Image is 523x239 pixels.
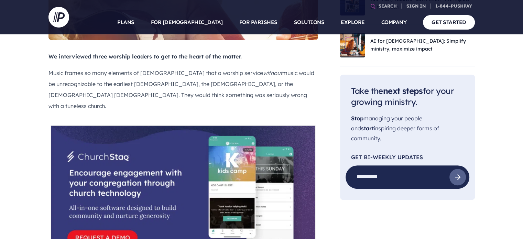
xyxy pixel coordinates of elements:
[48,67,318,111] p: Music frames so many elements of [DEMOGRAPHIC_DATA] that a worship service music would be unrecog...
[383,86,423,96] span: next steps
[361,125,374,132] span: start
[351,113,464,143] p: managing your people and inspiring deeper forms of community.
[370,38,466,52] a: AI for [DEMOGRAPHIC_DATA]: Simplify ministry, maximize impact
[351,86,454,107] span: Take the for your growing ministry.
[351,115,363,122] span: Stop
[263,69,282,76] i: without
[381,10,407,34] a: COMPANY
[48,53,242,60] b: We interviewed three worship leaders to get to the heart of the matter.
[294,10,325,34] a: SOLUTIONS
[423,15,475,29] a: GET STARTED
[117,10,134,34] a: PLANS
[151,10,223,34] a: FOR [DEMOGRAPHIC_DATA]
[341,10,365,34] a: EXPLORE
[351,154,464,160] p: Get Bi-Weekly Updates
[239,10,277,34] a: FOR PARISHES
